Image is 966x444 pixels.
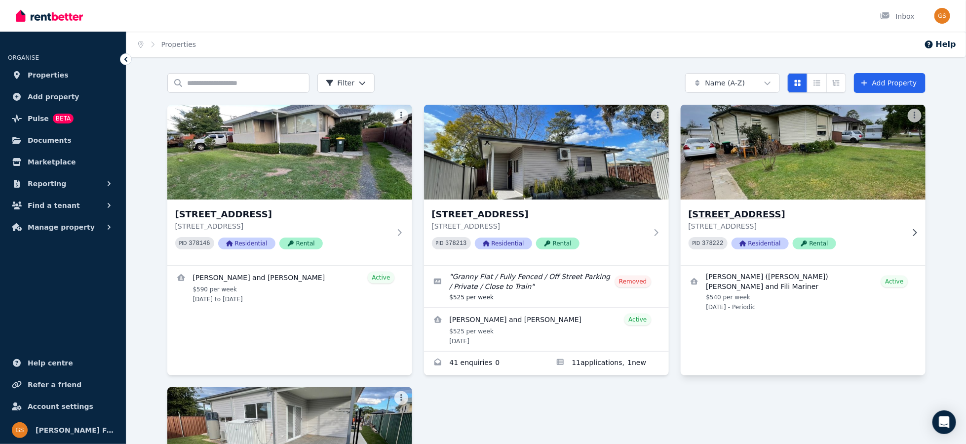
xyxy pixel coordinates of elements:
[432,207,647,221] h3: [STREET_ADDRESS]
[317,73,375,93] button: Filter
[167,105,412,265] a: 15 Crown St, Riverstone[STREET_ADDRESS][STREET_ADDRESS]PID 378146ResidentialRental
[826,73,846,93] button: Expanded list view
[681,105,926,265] a: 43 Catalina St, North St Marys[STREET_ADDRESS][STREET_ADDRESS]PID 378222ResidentialRental
[53,114,74,123] span: BETA
[702,240,723,247] code: 378222
[932,410,956,434] div: Open Intercom Messenger
[705,78,745,88] span: Name (A-Z)
[424,105,669,200] img: 15A Crown St, Riverstone
[189,240,210,247] code: 378146
[326,78,355,88] span: Filter
[8,375,118,395] a: Refer a friend
[475,238,532,249] span: Residential
[28,134,72,146] span: Documents
[536,238,580,249] span: Rental
[8,196,118,215] button: Find a tenant
[807,73,827,93] button: Compact list view
[432,221,647,231] p: [STREET_ADDRESS]
[28,156,76,168] span: Marketplace
[788,73,808,93] button: Card view
[28,69,69,81] span: Properties
[793,238,836,249] span: Rental
[8,217,118,237] button: Manage property
[175,207,390,221] h3: [STREET_ADDRESS]
[689,221,904,231] p: [STREET_ADDRESS]
[934,8,950,24] img: Stanyer Family Super Pty Ltd ATF Stanyer Family Super
[167,105,412,200] img: 15 Crown St, Riverstone
[788,73,846,93] div: View options
[908,109,922,122] button: More options
[28,357,73,369] span: Help centre
[924,39,956,50] button: Help
[685,73,780,93] button: Name (A-Z)
[28,401,93,412] span: Account settings
[28,91,79,103] span: Add property
[8,174,118,194] button: Reporting
[732,238,789,249] span: Residential
[8,109,118,128] a: PulseBETA
[8,87,118,107] a: Add property
[8,353,118,373] a: Help centre
[175,221,390,231] p: [STREET_ADDRESS]
[161,40,196,48] a: Properties
[28,379,81,391] span: Refer a friend
[854,73,926,93] a: Add Property
[394,109,408,122] button: More options
[28,178,66,190] span: Reporting
[424,266,669,307] a: Edit listing: Granny Flat / Fully Fenced / Off Street Parking / Private / Close to Train
[218,238,275,249] span: Residential
[689,207,904,221] h3: [STREET_ADDRESS]
[8,65,118,85] a: Properties
[436,241,444,246] small: PID
[8,397,118,416] a: Account settings
[424,352,546,375] a: Enquiries for 15A Crown St, Riverstone
[279,238,323,249] span: Rental
[12,422,28,438] img: Stanyer Family Super Pty Ltd ATF Stanyer Family Super
[394,391,408,405] button: More options
[880,11,915,21] div: Inbox
[424,105,669,265] a: 15A Crown St, Riverstone[STREET_ADDRESS][STREET_ADDRESS]PID 378213ResidentialRental
[167,266,412,309] a: View details for Lemuel and Liberty Ramos
[179,241,187,246] small: PID
[693,241,700,246] small: PID
[28,200,80,211] span: Find a tenant
[424,308,669,351] a: View details for Alvin Banaag and Edwin Bico
[546,352,669,375] a: Applications for 15A Crown St, Riverstone
[681,266,926,317] a: View details for Vitaliano (Victor) Pulaa and Fili Mariner
[8,130,118,150] a: Documents
[8,152,118,172] a: Marketplace
[126,32,208,57] nav: Breadcrumb
[36,424,114,436] span: [PERSON_NAME] Family Super Pty Ltd ATF [PERSON_NAME] Family Super
[8,54,39,61] span: ORGANISE
[651,109,665,122] button: More options
[28,221,95,233] span: Manage property
[28,113,49,124] span: Pulse
[674,102,931,202] img: 43 Catalina St, North St Marys
[445,240,466,247] code: 378213
[16,8,83,23] img: RentBetter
